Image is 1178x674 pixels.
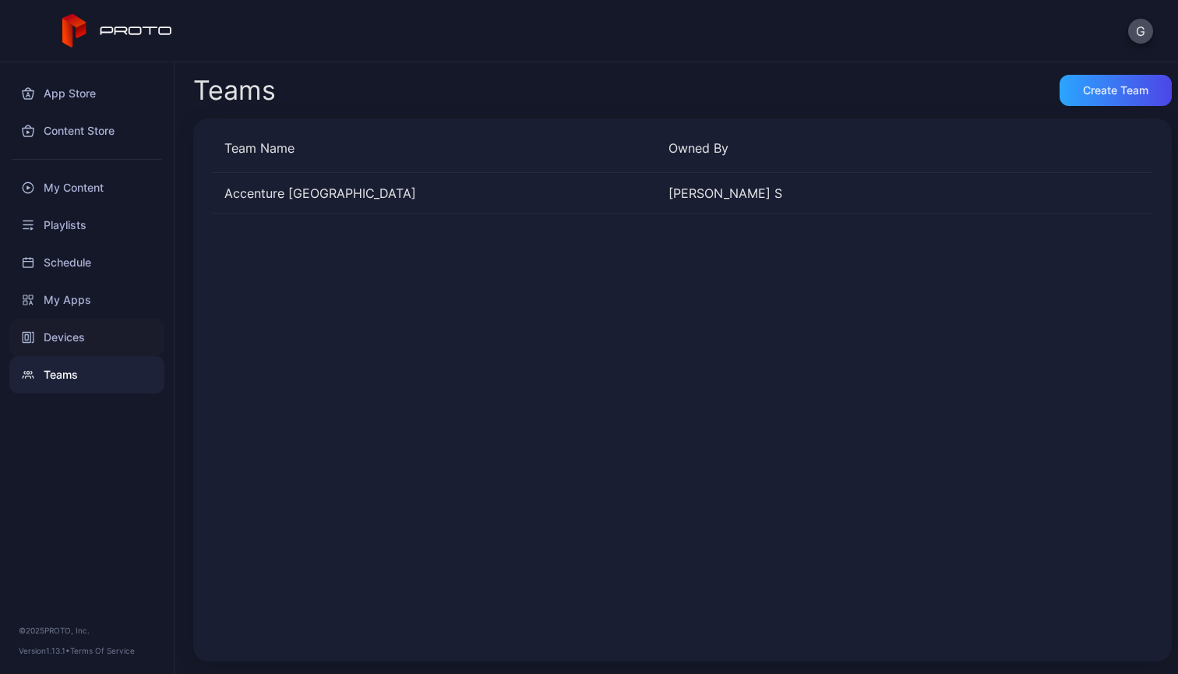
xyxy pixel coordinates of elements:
[9,281,164,319] a: My Apps
[9,206,164,244] a: Playlists
[1060,75,1172,106] button: Create Team
[212,184,656,203] div: Accenture Saudi Arabia
[9,112,164,150] a: Content Store
[9,244,164,281] a: Schedule
[193,77,276,104] div: Teams
[19,624,155,637] div: © 2025 PROTO, Inc.
[668,139,1100,157] div: Owned By
[9,356,164,393] a: Teams
[668,184,1100,203] div: [PERSON_NAME] S
[1083,84,1148,97] div: Create Team
[9,75,164,112] a: App Store
[70,646,135,655] a: Terms Of Service
[9,169,164,206] a: My Content
[224,139,656,157] div: Team Name
[1128,19,1153,44] button: G
[9,319,164,356] a: Devices
[19,646,70,655] span: Version 1.13.1 •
